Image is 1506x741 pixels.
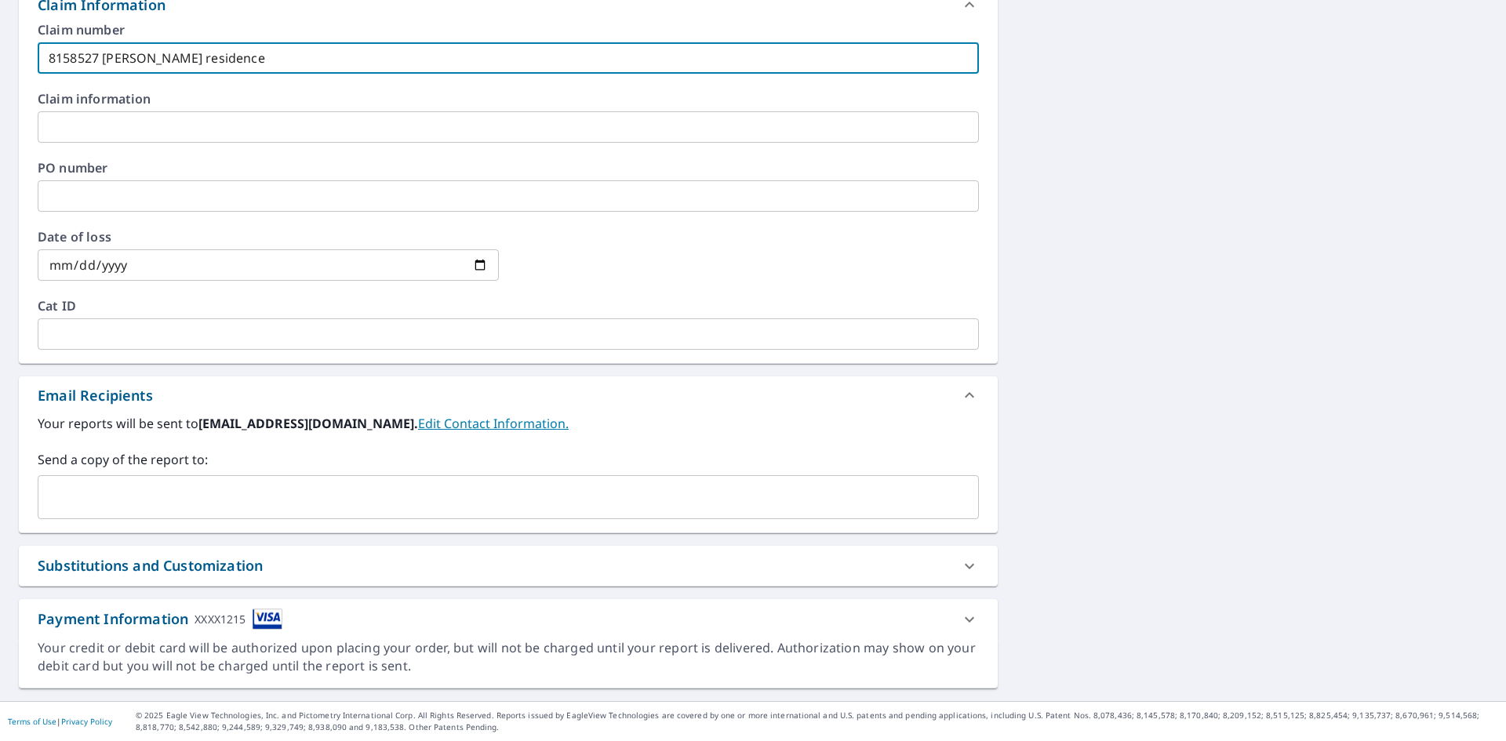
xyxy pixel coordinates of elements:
[38,555,263,576] div: Substitutions and Customization
[418,415,569,432] a: EditContactInfo
[38,385,153,406] div: Email Recipients
[38,24,979,36] label: Claim number
[8,716,56,727] a: Terms of Use
[8,717,112,726] p: |
[19,376,998,414] div: Email Recipients
[38,300,979,312] label: Cat ID
[38,450,979,469] label: Send a copy of the report to:
[253,608,282,630] img: cardImage
[198,415,418,432] b: [EMAIL_ADDRESS][DOMAIN_NAME].
[19,546,998,586] div: Substitutions and Customization
[195,608,246,630] div: XXXX1215
[38,231,499,243] label: Date of loss
[19,599,998,639] div: Payment InformationXXXX1215cardImage
[38,414,979,433] label: Your reports will be sent to
[61,716,112,727] a: Privacy Policy
[38,162,979,174] label: PO number
[136,710,1498,733] p: © 2025 Eagle View Technologies, Inc. and Pictometry International Corp. All Rights Reserved. Repo...
[38,93,979,105] label: Claim information
[38,639,979,675] div: Your credit or debit card will be authorized upon placing your order, but will not be charged unt...
[38,608,282,630] div: Payment Information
